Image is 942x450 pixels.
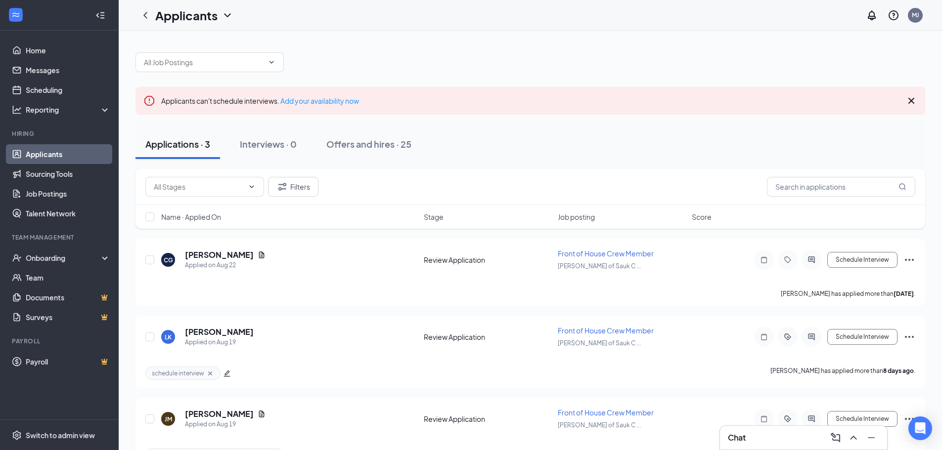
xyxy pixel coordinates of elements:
[185,419,266,429] div: Applied on Aug 19
[827,329,897,345] button: Schedule Interview
[424,255,552,265] div: Review Application
[888,9,899,21] svg: QuestionInfo
[185,409,254,419] h5: [PERSON_NAME]
[692,212,712,222] span: Score
[424,212,444,222] span: Stage
[26,60,110,80] a: Messages
[758,415,770,423] svg: Note
[12,253,22,263] svg: UserCheck
[185,249,254,260] h5: [PERSON_NAME]
[268,177,318,197] button: Filter Filters
[26,352,110,371] a: PayrollCrown
[806,333,817,341] svg: ActiveChat
[26,164,110,184] a: Sourcing Tools
[26,144,110,164] a: Applicants
[26,307,110,327] a: SurveysCrown
[558,262,641,270] span: [PERSON_NAME] of Sauk C ...
[145,138,210,150] div: Applications · 3
[26,105,111,115] div: Reporting
[558,249,654,258] span: Front of House Crew Member
[827,252,897,268] button: Schedule Interview
[224,370,230,377] span: edit
[883,367,914,374] b: 8 days ago
[758,333,770,341] svg: Note
[903,413,915,425] svg: Ellipses
[558,212,595,222] span: Job posting
[268,58,275,66] svg: ChevronDown
[165,415,172,423] div: JM
[280,96,359,105] a: Add your availability now
[770,367,915,380] p: [PERSON_NAME] has applied more than .
[12,105,22,115] svg: Analysis
[863,430,879,446] button: Minimize
[903,254,915,266] svg: Ellipses
[830,432,842,444] svg: ComposeMessage
[155,7,218,24] h1: Applicants
[12,233,108,242] div: Team Management
[908,416,932,440] div: Open Intercom Messenger
[26,268,110,287] a: Team
[26,430,95,440] div: Switch to admin view
[558,326,654,335] span: Front of House Crew Member
[558,421,641,429] span: [PERSON_NAME] of Sauk C ...
[222,9,233,21] svg: ChevronDown
[781,289,915,298] p: [PERSON_NAME] has applied more than .
[185,327,254,337] h5: [PERSON_NAME]
[26,204,110,223] a: Talent Network
[782,256,794,264] svg: Tag
[185,260,266,270] div: Applied on Aug 22
[846,430,861,446] button: ChevronUp
[866,9,878,21] svg: Notifications
[828,430,844,446] button: ComposeMessage
[164,256,173,264] div: CG
[144,57,264,68] input: All Job Postings
[258,251,266,259] svg: Document
[206,369,214,377] svg: Cross
[276,181,288,193] svg: Filter
[848,432,859,444] svg: ChevronUp
[165,333,172,341] div: LK
[898,183,906,191] svg: MagnifyingGlass
[827,411,897,427] button: Schedule Interview
[185,337,254,347] div: Applied on Aug 19
[152,369,204,377] span: schedule interview
[26,41,110,60] a: Home
[865,432,877,444] svg: Minimize
[154,181,244,192] input: All Stages
[806,415,817,423] svg: ActiveChat
[912,11,919,19] div: MJ
[905,95,917,107] svg: Cross
[424,414,552,424] div: Review Application
[558,339,641,347] span: [PERSON_NAME] of Sauk C ...
[26,287,110,307] a: DocumentsCrown
[767,177,915,197] input: Search in applications
[11,10,21,20] svg: WorkstreamLogo
[558,408,654,417] span: Front of House Crew Member
[26,80,110,100] a: Scheduling
[728,432,746,443] h3: Chat
[758,256,770,264] svg: Note
[248,183,256,191] svg: ChevronDown
[12,129,108,138] div: Hiring
[894,290,914,297] b: [DATE]
[95,10,105,20] svg: Collapse
[240,138,297,150] div: Interviews · 0
[326,138,411,150] div: Offers and hires · 25
[161,212,221,222] span: Name · Applied On
[806,256,817,264] svg: ActiveChat
[139,9,151,21] svg: ChevronLeft
[903,331,915,343] svg: Ellipses
[782,333,794,341] svg: ActiveTag
[26,184,110,204] a: Job Postings
[424,332,552,342] div: Review Application
[143,95,155,107] svg: Error
[161,96,359,105] span: Applicants can't schedule interviews.
[12,430,22,440] svg: Settings
[782,415,794,423] svg: ActiveTag
[26,253,102,263] div: Onboarding
[12,337,108,345] div: Payroll
[258,410,266,418] svg: Document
